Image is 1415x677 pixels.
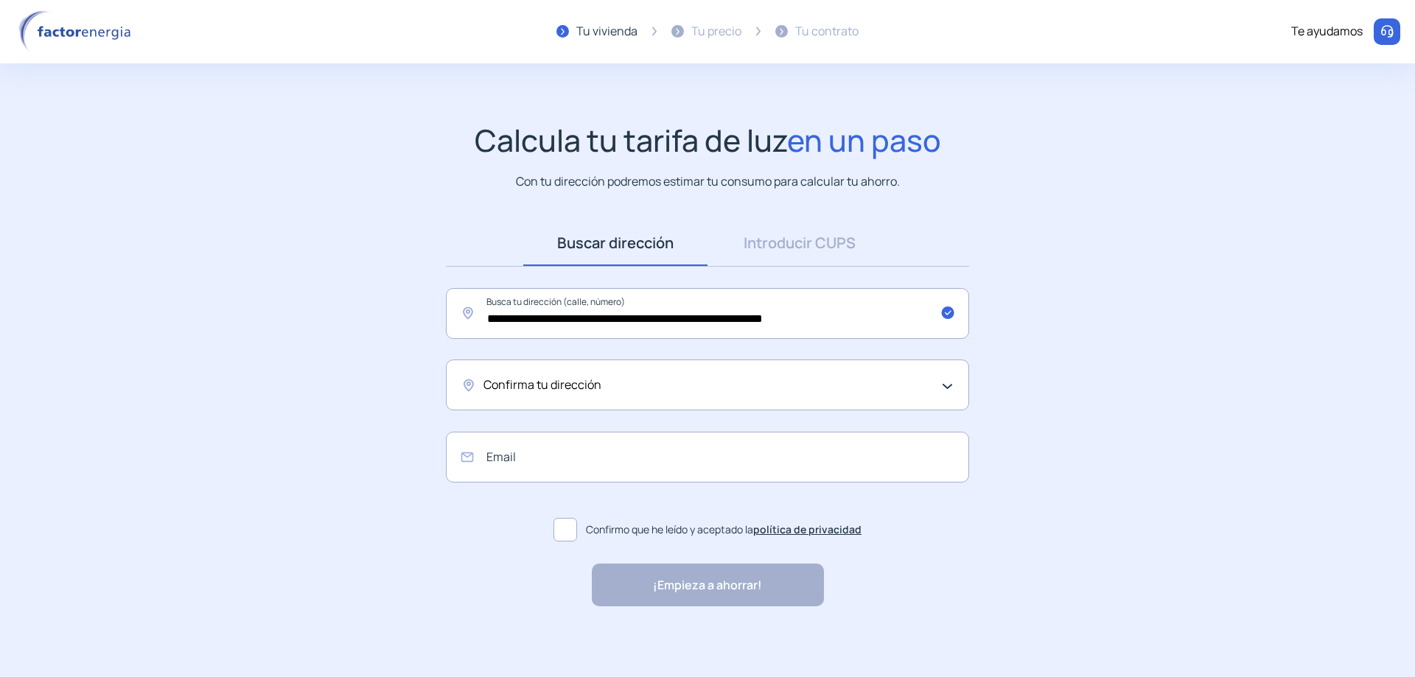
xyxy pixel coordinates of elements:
img: logo factor [15,10,140,53]
a: Introducir CUPS [707,220,892,266]
img: llamar [1380,24,1394,39]
p: Con tu dirección podremos estimar tu consumo para calcular tu ahorro. [516,172,900,191]
a: política de privacidad [753,522,862,536]
span: Confirmo que he leído y aceptado la [586,522,862,538]
div: Tu precio [691,22,741,41]
span: Confirma tu dirección [483,376,601,395]
div: Tu vivienda [576,22,637,41]
h1: Calcula tu tarifa de luz [475,122,941,158]
span: en un paso [787,119,941,161]
div: Tu contrato [795,22,859,41]
a: Buscar dirección [523,220,707,266]
div: Te ayudamos [1291,22,1363,41]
